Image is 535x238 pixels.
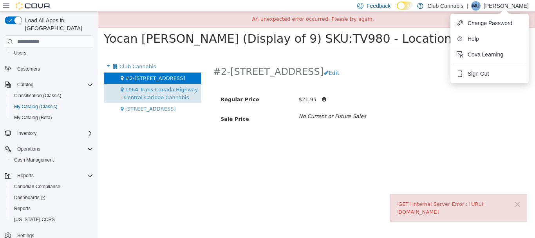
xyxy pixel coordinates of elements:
[11,113,55,122] a: My Catalog (Beta)
[472,1,480,11] span: MU
[14,50,26,56] span: Users
[454,48,526,61] button: Cova Learning
[14,80,93,89] span: Catalog
[2,63,96,74] button: Customers
[11,48,93,58] span: Users
[8,192,96,203] a: Dashboards
[16,2,51,10] img: Cova
[8,203,96,214] button: Reports
[11,182,93,191] span: Canadian Compliance
[11,193,93,202] span: Dashboards
[454,33,526,45] button: Help
[11,193,49,202] a: Dashboards
[14,129,93,138] span: Inventory
[11,155,57,165] a: Cash Management
[27,94,78,100] span: [STREET_ADDRESS]
[2,170,96,181] button: Reports
[397,2,413,10] input: Dark Mode
[2,144,96,154] button: Operations
[298,189,423,204] div: [GET] Internal Server Error : [URL][DOMAIN_NAME]
[427,1,463,11] p: Club Cannabis
[8,90,96,101] button: Classification (Classic)
[454,17,526,29] button: Change Password
[2,79,96,90] button: Catalog
[14,157,54,163] span: Cash Management
[466,1,468,11] p: |
[8,47,96,58] button: Users
[17,130,36,136] span: Inventory
[14,114,52,121] span: My Catalog (Beta)
[17,82,33,88] span: Catalog
[468,70,489,78] span: Sign Out
[11,204,93,213] span: Reports
[14,171,93,180] span: Reports
[17,66,40,72] span: Customers
[14,183,60,190] span: Canadian Compliance
[11,204,34,213] a: Reports
[17,146,40,152] span: Operations
[11,215,93,224] span: Washington CCRS
[27,64,87,69] span: #2-[STREET_ADDRESS]
[201,85,219,91] span: $21.95
[468,35,479,43] span: Help
[8,154,96,165] button: Cash Management
[8,112,96,123] button: My Catalog (Beta)
[14,144,43,154] button: Operations
[8,101,96,112] button: My Catalog (Classic)
[11,215,58,224] a: [US_STATE] CCRS
[14,205,31,212] span: Reports
[17,173,34,179] span: Reports
[11,102,61,111] a: My Catalog (Classic)
[115,54,226,66] h2: #2-[STREET_ADDRESS]
[123,85,161,91] span: Regular Price
[6,20,397,34] span: Yocan [PERSON_NAME] (Display of 9) SKU:TV980 - Location Pricing
[2,128,96,139] button: Inventory
[14,194,45,201] span: Dashboards
[14,80,36,89] button: Catalog
[14,129,40,138] button: Inventory
[11,182,63,191] a: Canadian Compliance
[14,144,93,154] span: Operations
[11,48,29,58] a: Users
[23,75,100,89] span: 1064 Trans Canada Highway - Central Cariboo Cannabis
[11,102,93,111] span: My Catalog (Classic)
[22,16,93,32] span: Load All Apps in [GEOGRAPHIC_DATA]
[471,1,481,11] div: Mavis Upson
[123,104,151,110] span: Sale Price
[14,64,43,74] a: Customers
[454,67,526,80] button: Sign Out
[484,1,529,11] p: [PERSON_NAME]
[8,181,96,192] button: Canadian Compliance
[22,52,58,58] span: Club Cannabis
[416,189,423,197] button: ×
[8,214,96,225] button: [US_STATE] CCRS
[14,216,55,223] span: [US_STATE] CCRS
[14,104,58,110] span: My Catalog (Classic)
[468,19,512,27] span: Change Password
[424,4,431,12] button: ×
[14,64,93,74] span: Customers
[201,102,268,107] i: No Current or Future Sales
[14,171,37,180] button: Reports
[11,113,93,122] span: My Catalog (Beta)
[11,91,93,100] span: Classification (Classic)
[11,91,65,100] a: Classification (Classic)
[11,155,93,165] span: Cash Management
[14,93,61,99] span: Classification (Classic)
[468,51,503,58] span: Cova Learning
[226,54,246,69] button: Edit
[367,2,390,10] span: Feedback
